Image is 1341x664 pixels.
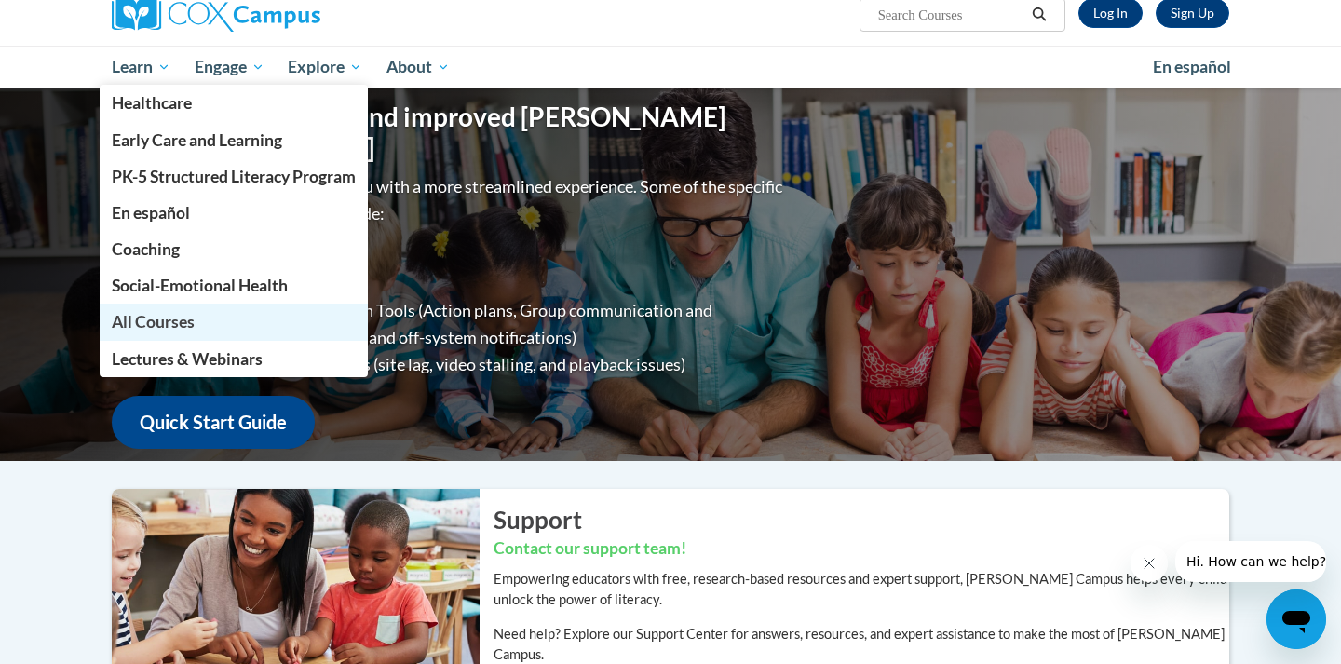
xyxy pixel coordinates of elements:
a: Explore [276,46,374,88]
iframe: Close message [1131,545,1168,582]
span: Early Care and Learning [112,130,282,150]
a: Learn [100,46,183,88]
span: En español [1153,57,1231,76]
span: Learn [112,56,170,78]
a: Coaching [100,231,368,267]
iframe: Button to launch messaging window [1266,589,1326,649]
span: Lectures & Webinars [112,349,263,369]
a: PK-5 Structured Literacy Program [100,158,368,195]
a: Quick Start Guide [112,396,315,449]
span: En español [112,203,190,223]
li: Enhanced Group Collaboration Tools (Action plans, Group communication and collaboration tools, re... [149,297,787,351]
a: Early Care and Learning [100,122,368,158]
a: Healthcare [100,85,368,121]
a: En español [100,195,368,231]
a: Social-Emotional Health [100,267,368,304]
li: Diminished progression issues (site lag, video stalling, and playback issues) [149,351,787,378]
span: Social-Emotional Health [112,276,288,295]
a: Engage [183,46,277,88]
input: Search Courses [876,4,1025,26]
iframe: Message from company [1175,541,1326,582]
a: About [374,46,462,88]
a: All Courses [100,304,368,340]
button: Search [1025,4,1053,26]
p: Empowering educators with free, research-based resources and expert support, [PERSON_NAME] Campus... [494,569,1229,610]
span: Engage [195,56,264,78]
h3: Contact our support team! [494,537,1229,561]
a: En español [1141,47,1243,87]
li: Greater Device Compatibility [149,270,787,297]
span: About [386,56,450,78]
div: Main menu [84,46,1257,88]
span: All Courses [112,312,195,332]
span: PK-5 Structured Literacy Program [112,167,356,186]
h1: Welcome to the new and improved [PERSON_NAME][GEOGRAPHIC_DATA] [112,102,787,164]
span: Coaching [112,239,180,259]
li: Improved Site Navigation [149,243,787,270]
p: Overall, we are proud to provide you with a more streamlined experience. Some of the specific cha... [112,173,787,227]
span: Explore [288,56,362,78]
h2: Support [494,503,1229,536]
a: Lectures & Webinars [100,341,368,377]
span: Healthcare [112,93,192,113]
